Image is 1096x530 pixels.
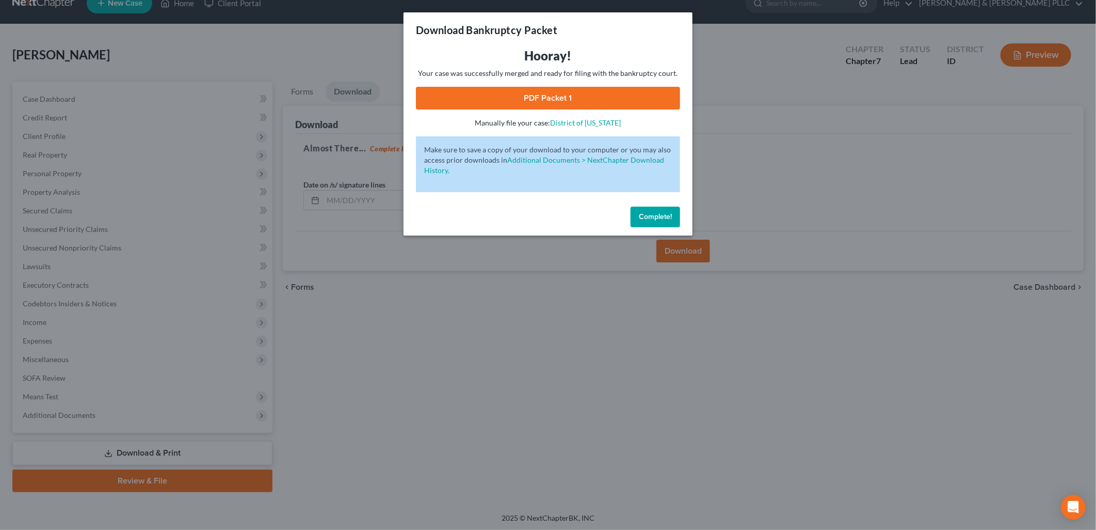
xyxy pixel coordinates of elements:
[551,118,621,127] a: District of [US_STATE]
[416,118,680,128] p: Manually file your case:
[416,48,680,64] h3: Hooray!
[639,212,672,221] span: Complete!
[416,68,680,79] p: Your case was successfully merged and ready for filing with the bankruptcy court.
[631,207,680,227] button: Complete!
[416,23,557,37] h3: Download Bankruptcy Packet
[424,155,664,175] a: Additional Documents > NextChapter Download History.
[424,145,672,176] p: Make sure to save a copy of your download to your computer or you may also access prior downloads in
[416,87,680,110] a: PDF Packet 1
[1061,495,1086,520] div: Open Intercom Messenger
